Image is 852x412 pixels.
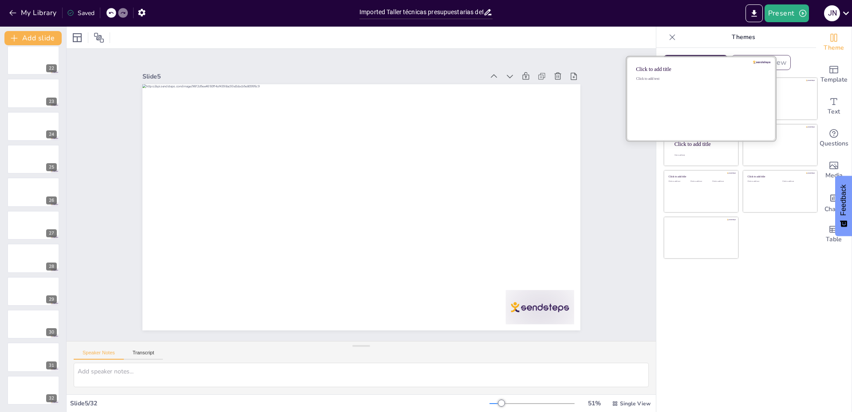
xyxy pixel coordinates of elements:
div: Click to add text [669,180,689,183]
div: Click to add text [636,77,763,81]
div: 30 [7,310,59,339]
div: Layout [70,31,84,45]
div: 28 [46,263,57,271]
button: J N [824,4,840,22]
div: Click to add title [636,67,763,73]
div: Add ready made slides [816,59,852,90]
div: Click to add body [674,154,730,156]
div: J N [824,5,840,21]
div: 25 [7,145,59,174]
span: Single View [620,400,651,407]
button: Export to PowerPoint [745,4,763,22]
div: Slide 5 [142,72,485,81]
div: 28 [7,243,59,273]
div: Click to add title [669,175,732,178]
div: 30 [46,328,57,336]
div: 23 [46,98,57,106]
button: My Library [7,6,60,20]
div: 29 [46,295,57,303]
button: Feedback - Show survey [835,176,852,236]
button: Sendsteps [663,55,728,70]
div: 26 [7,177,59,207]
div: Get real-time input from your audience [816,122,852,154]
div: Saved [67,9,95,17]
button: Create New [731,55,791,70]
input: Insert title [359,6,483,19]
button: Speaker Notes [74,350,124,360]
div: Add images, graphics, shapes or video [816,154,852,186]
div: Click to add text [690,180,710,183]
div: 31 [46,361,57,369]
div: Click to add title [748,175,811,178]
span: Theme [824,43,844,53]
span: Charts [824,204,843,214]
div: 22 [46,64,57,72]
div: 22 [7,46,59,75]
div: 26 [46,196,57,204]
div: 27 [46,229,57,237]
div: Click to add text [748,180,776,183]
div: Change the overall theme [816,27,852,59]
div: Click to add text [750,107,809,109]
div: 23 [7,78,59,108]
button: Add slide [4,31,62,45]
div: Click to add title [674,141,731,147]
span: Table [826,235,842,244]
span: Media [825,171,843,180]
div: Click to add text [712,180,732,183]
div: Add charts and graphs [816,186,852,218]
button: Transcript [124,350,163,360]
span: Position [94,32,104,43]
span: Questions [820,139,848,149]
div: 31 [7,342,59,372]
div: 27 [7,211,59,240]
div: 32 [46,394,57,402]
p: Themes [679,27,807,48]
div: 25 [46,163,57,171]
div: Click to add title [748,129,811,132]
div: Add text boxes [816,90,852,122]
div: Click to add title [750,98,809,103]
div: 29 [7,277,59,306]
div: 24 [46,130,57,138]
div: 32 [7,376,59,405]
div: Add a table [816,218,852,250]
span: Feedback [840,184,848,216]
div: Click to add text [782,180,810,183]
div: 51 % [584,399,605,408]
button: Present [765,4,809,22]
div: Slide 5 / 32 [70,399,489,408]
span: Text [828,107,840,117]
div: 24 [7,112,59,141]
span: Template [820,75,848,85]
